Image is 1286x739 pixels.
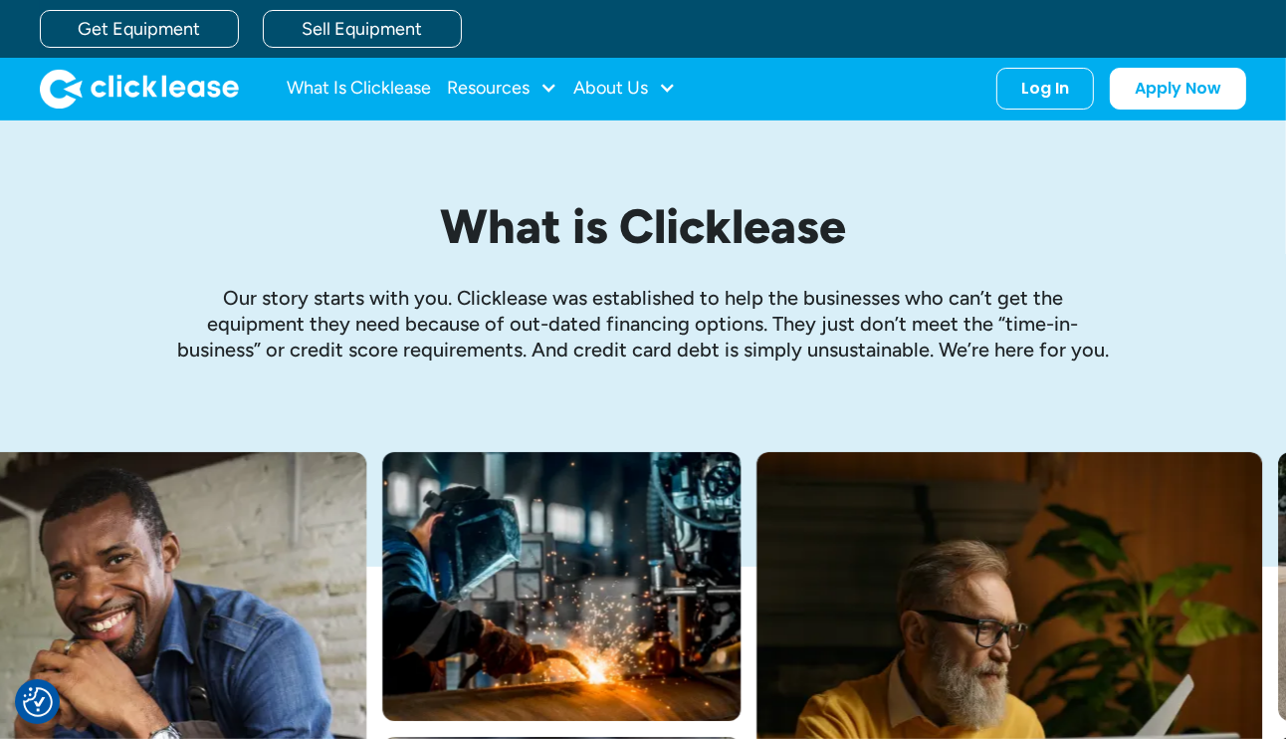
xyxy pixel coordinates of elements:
[23,687,53,717] button: Consent Preferences
[263,10,462,48] a: Sell Equipment
[40,69,239,109] a: home
[1021,79,1069,99] div: Log In
[1110,68,1246,110] a: Apply Now
[573,69,676,109] div: About Us
[447,69,557,109] div: Resources
[40,69,239,109] img: Clicklease logo
[23,687,53,717] img: Revisit consent button
[382,452,741,721] img: A welder in a large mask working on a large pipe
[40,10,239,48] a: Get Equipment
[175,200,1111,253] h1: What is Clicklease
[175,285,1111,363] p: Our story starts with you. Clicklease was established to help the businesses who can’t get the eq...
[287,69,431,109] a: What Is Clicklease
